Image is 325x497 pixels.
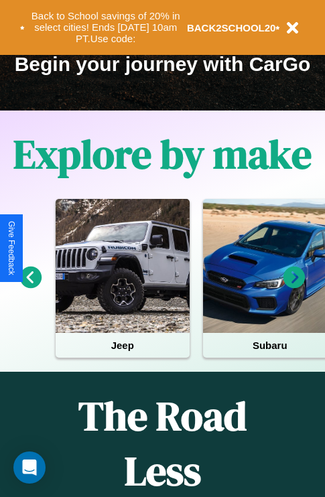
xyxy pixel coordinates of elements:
button: Back to School savings of 20% in select cities! Ends [DATE] 10am PT.Use code: [25,7,187,48]
b: BACK2SCHOOL20 [187,22,276,33]
div: Open Intercom Messenger [13,451,46,484]
h4: Jeep [56,333,190,358]
h1: Explore by make [13,127,312,182]
div: Give Feedback [7,221,16,275]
